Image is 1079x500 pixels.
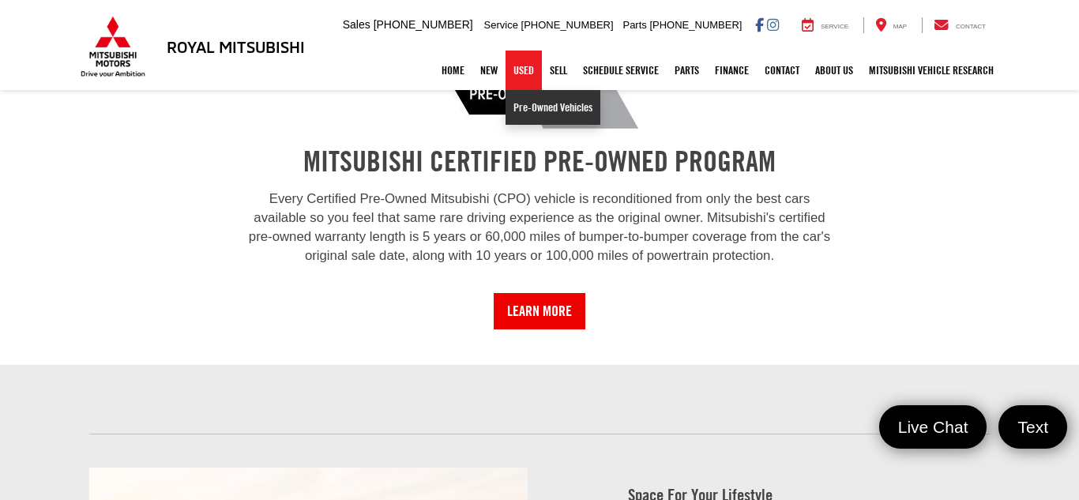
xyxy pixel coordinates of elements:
a: Text [998,405,1067,449]
a: Contact [757,51,807,90]
span: Service [821,23,848,30]
span: [PHONE_NUMBER] [521,19,614,31]
a: Map [863,17,919,33]
a: New [472,51,506,90]
a: Schedule Service: Opens in a new tab [575,51,667,90]
span: Contact [956,23,986,30]
a: Instagram: Click to visit our Instagram page [767,18,779,31]
a: Home [434,51,472,90]
span: Map [893,23,907,30]
a: Learn More [494,293,585,329]
span: Parts [622,19,646,31]
a: Live Chat [879,405,987,449]
span: [PHONE_NUMBER] [649,19,742,31]
a: Finance [707,51,757,90]
span: Sales [343,18,370,31]
a: Used [506,51,542,90]
span: Live Chat [890,416,976,438]
a: Parts: Opens in a new tab [667,51,707,90]
span: Text [1009,416,1056,438]
a: Mitsubishi Vehicle Research [861,51,1002,90]
a: Sell [542,51,575,90]
span: Service [484,19,518,31]
a: Pre-Owned Vehicles [506,90,600,125]
a: Contact [922,17,998,33]
span: [PHONE_NUMBER] [374,18,473,31]
h2: MITSUBISHI CERTIFIED PRE-OWNED PROGRAM [243,145,836,177]
a: Facebook: Click to visit our Facebook page [755,18,764,31]
p: Every Certified Pre-Owned Mitsubishi (CPO) vehicle is reconditioned from only the best cars avail... [243,190,836,265]
img: Mitsubishi [77,16,149,77]
a: About Us [807,51,861,90]
h3: Royal Mitsubishi [167,38,305,55]
a: Service [790,17,860,33]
